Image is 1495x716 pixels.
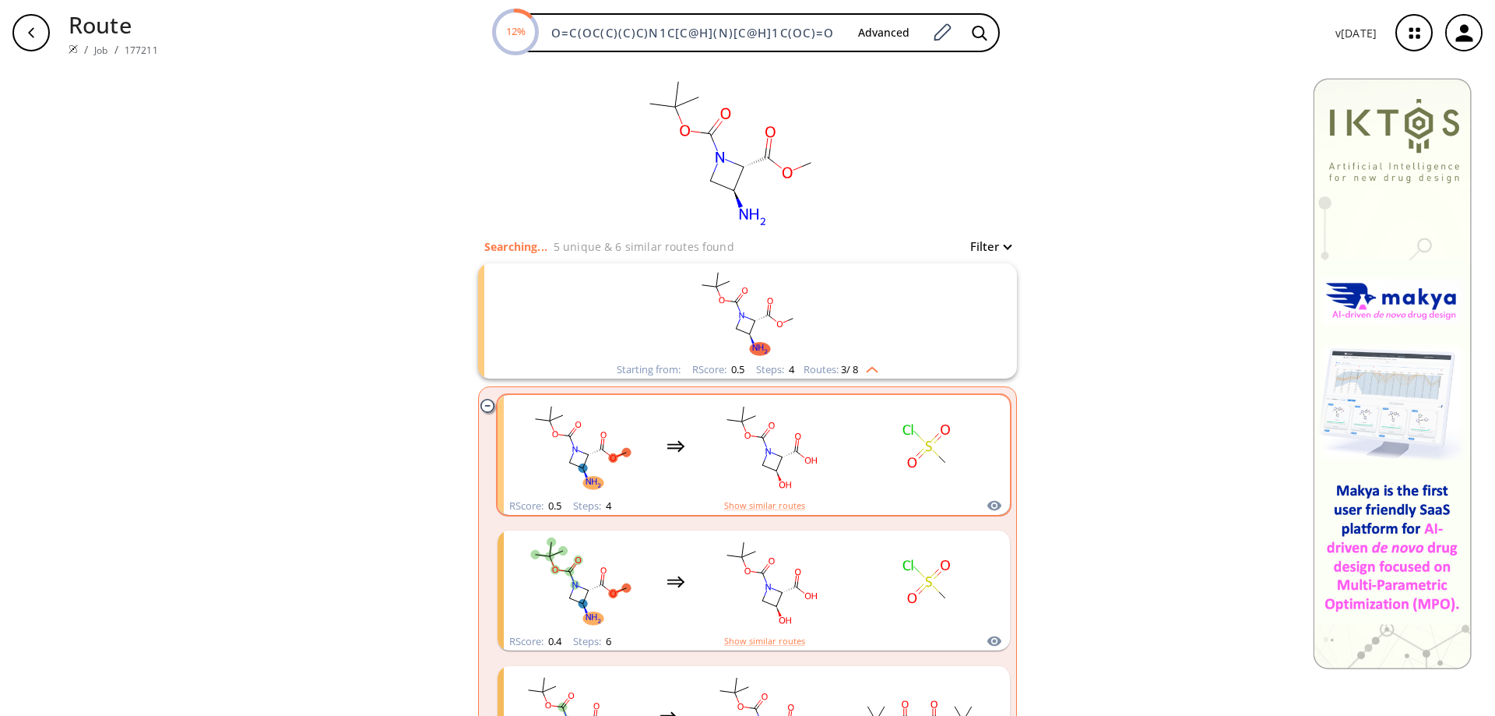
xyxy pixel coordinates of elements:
span: 0.5 [729,362,744,376]
svg: COC(=O)[C@@H]1[C@@H](N)CN1C(=O)OC(C)(C)C [511,533,651,630]
svg: CS(=O)(=O)Cl [857,397,997,495]
div: Steps : [573,637,611,647]
svg: COC(=O)[C@@H]1[C@@H](N)CN1C(=O)OC(C)(C)C [545,263,950,361]
div: Routes: [804,365,878,375]
p: v [DATE] [1335,25,1377,41]
div: RScore : [692,365,744,375]
span: 0.4 [546,634,561,648]
svg: COC(=O)[C@@H]1[C@@H](N)CN1C(=O)OC(C)(C)C [511,397,651,495]
svg: CC(C)(C)OC(=O)N1C[C@H](O)[C@H]1C(=O)O [701,533,841,630]
p: 5 unique & 6 similar routes found [554,238,734,255]
button: Filter [961,241,1011,252]
button: Advanced [846,19,922,48]
p: Searching... [484,238,547,255]
input: Enter SMILES [542,25,846,41]
button: Show similar routes [724,499,805,513]
div: RScore : [509,501,561,511]
span: 3 / 8 [841,365,858,375]
svg: CS(=O)(=O)Cl [857,533,997,630]
a: Job [94,44,107,57]
svg: CC(C)(C)OC(=O)N1C[C@H](O)[C@H]1C(=O)O [701,397,841,495]
a: 177211 [125,44,158,57]
li: / [114,41,118,58]
button: Show similar routes [724,634,805,648]
div: RScore : [509,637,561,647]
img: Spaya logo [69,44,78,54]
span: 0.5 [546,499,561,513]
span: 6 [603,634,611,648]
div: Steps : [756,365,794,375]
div: Starting from: [617,365,681,375]
svg: O=C(OC(C)(C)C)N1C[C@H](N)[C@H]1C(OC)=O [575,65,886,237]
img: Banner [1313,78,1472,669]
p: Route [69,8,158,41]
span: 4 [786,362,794,376]
img: Up [858,361,878,373]
div: Steps : [573,501,611,511]
text: 12% [505,24,525,38]
li: / [84,41,88,58]
span: 4 [603,499,611,513]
